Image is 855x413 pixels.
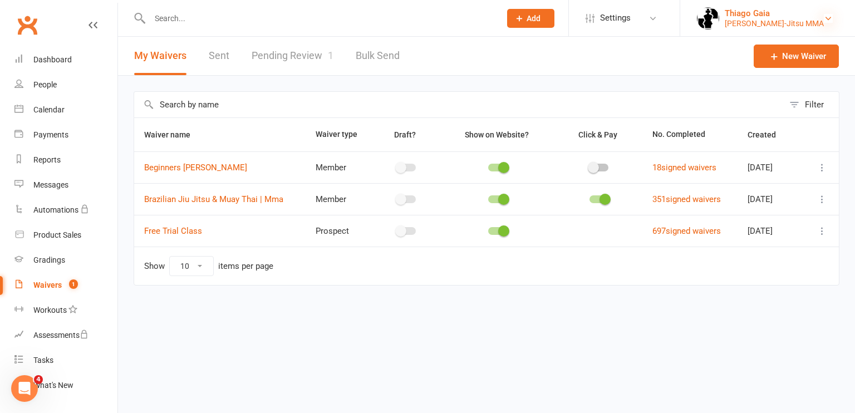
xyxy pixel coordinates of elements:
[725,8,824,18] div: Thiago Gaia
[252,37,333,75] a: Pending Review1
[754,45,839,68] a: New Waiver
[14,373,117,398] a: What's New
[33,130,68,139] div: Payments
[33,255,65,264] div: Gradings
[14,298,117,323] a: Workouts
[209,37,229,75] a: Sent
[33,55,72,64] div: Dashboard
[527,14,540,23] span: Add
[652,163,716,173] a: 18signed waivers
[144,194,283,204] a: Brazilian Jiu Jitsu & Muay Thai | Mma
[578,130,617,139] span: Click & Pay
[394,130,416,139] span: Draft?
[306,183,372,215] td: Member
[455,128,541,141] button: Show on Website?
[34,375,43,384] span: 4
[748,128,788,141] button: Created
[748,130,788,139] span: Created
[652,194,721,204] a: 351signed waivers
[134,37,186,75] button: My Waivers
[33,230,81,239] div: Product Sales
[33,356,53,365] div: Tasks
[14,273,117,298] a: Waivers 1
[725,18,824,28] div: [PERSON_NAME]-Jitsu MMA
[144,128,203,141] button: Waiver name
[14,97,117,122] a: Calendar
[33,381,73,390] div: What's New
[134,92,784,117] input: Search by name
[652,226,721,236] a: 697signed waivers
[14,323,117,348] a: Assessments
[33,80,57,89] div: People
[14,223,117,248] a: Product Sales
[14,47,117,72] a: Dashboard
[33,155,61,164] div: Reports
[328,50,333,61] span: 1
[33,306,67,314] div: Workouts
[738,183,803,215] td: [DATE]
[144,163,247,173] a: Beginners [PERSON_NAME]
[69,279,78,289] span: 1
[306,151,372,183] td: Member
[13,11,41,39] a: Clubworx
[784,92,839,117] button: Filter
[465,130,529,139] span: Show on Website?
[218,262,273,271] div: items per page
[356,37,400,75] a: Bulk Send
[33,180,68,189] div: Messages
[507,9,554,28] button: Add
[642,118,738,151] th: No. Completed
[144,256,273,276] div: Show
[568,128,630,141] button: Click & Pay
[144,130,203,139] span: Waiver name
[14,122,117,147] a: Payments
[11,375,38,402] iframe: Intercom live chat
[697,7,719,29] img: thumb_image1620107676.png
[33,281,62,289] div: Waivers
[600,6,631,31] span: Settings
[805,98,824,111] div: Filter
[384,128,428,141] button: Draft?
[33,205,78,214] div: Automations
[146,11,493,26] input: Search...
[306,215,372,247] td: Prospect
[14,198,117,223] a: Automations
[306,118,372,151] th: Waiver type
[738,215,803,247] td: [DATE]
[33,105,65,114] div: Calendar
[14,147,117,173] a: Reports
[738,151,803,183] td: [DATE]
[14,248,117,273] a: Gradings
[14,348,117,373] a: Tasks
[14,72,117,97] a: People
[14,173,117,198] a: Messages
[144,226,202,236] a: Free Trial Class
[33,331,89,340] div: Assessments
